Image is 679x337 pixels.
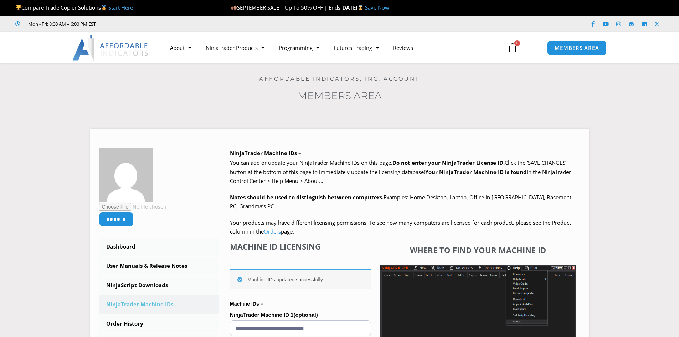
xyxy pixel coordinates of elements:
[358,5,363,10] img: ⌛
[293,312,318,318] span: (optional)
[497,37,528,58] a: 0
[264,228,281,235] a: Orders
[16,5,21,10] img: 🏆
[555,45,599,51] span: MEMBERS AREA
[365,4,389,11] a: Save Now
[392,159,505,166] b: Do not enter your NinjaTrader License ID.
[514,40,520,46] span: 0
[99,315,220,333] a: Order History
[163,40,199,56] a: About
[26,20,96,28] span: Mon - Fri: 8:00 AM – 6:00 PM EST
[99,276,220,295] a: NinjaScript Downloads
[199,40,272,56] a: NinjaTrader Products
[230,159,571,184] span: Click the ‘SAVE CHANGES’ button at the bottom of this page to immediately update the licensing da...
[106,20,213,27] iframe: Customer reviews powered by Trustpilot
[230,310,371,320] label: NinjaTrader Machine ID 1
[15,4,133,11] span: Compare Trade Copier Solutions
[99,238,220,256] a: Dashboard
[386,40,420,56] a: Reviews
[230,219,571,235] span: Your products may have different licensing permissions. To see how many computers are licensed fo...
[547,41,607,55] a: MEMBERS AREA
[231,4,340,11] span: SEPTEMBER SALE | Up To 50% OFF | Ends
[230,301,263,307] strong: Machine IDs –
[163,40,499,56] nav: Menu
[230,269,371,289] div: Machine IDs updated successfully.
[272,40,326,56] a: Programming
[298,90,382,102] a: Members Area
[99,295,220,314] a: NinjaTrader Machine IDs
[99,148,153,202] img: 0465fc0fcad1c8ca0b1ee3ac02ebe01007fe165d7186068cacd5edfe0a338972
[425,168,527,175] strong: Your NinjaTrader Machine ID is found
[108,4,133,11] a: Start Here
[340,4,365,11] strong: [DATE]
[259,75,420,82] a: Affordable Indicators, Inc. Account
[380,245,576,255] h4: Where to find your Machine ID
[231,5,237,10] img: 🍂
[326,40,386,56] a: Futures Trading
[230,242,371,251] h4: Machine ID Licensing
[230,194,384,201] strong: Notes should be used to distinguish between computers.
[72,35,149,61] img: LogoAI | Affordable Indicators – NinjaTrader
[230,159,392,166] span: You can add or update your NinjaTrader Machine IDs on this page.
[101,5,107,10] img: 🥇
[230,194,571,210] span: Examples: Home Desktop, Laptop, Office In [GEOGRAPHIC_DATA], Basement PC, Grandma’s PC.
[230,149,301,157] b: NinjaTrader Machine IDs –
[99,257,220,275] a: User Manuals & Release Notes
